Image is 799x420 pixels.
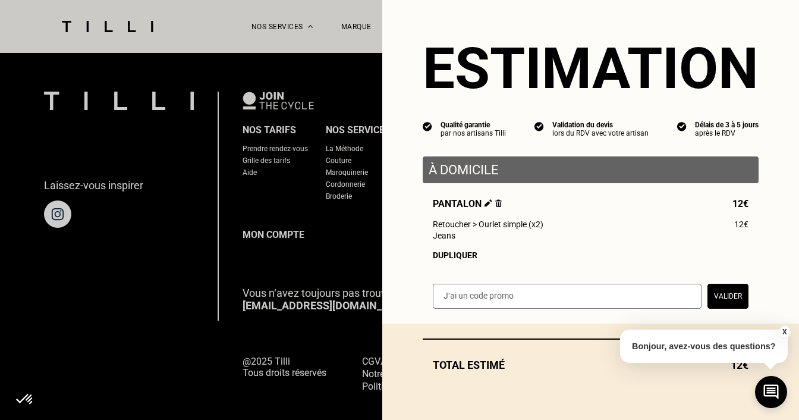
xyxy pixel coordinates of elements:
[695,129,759,137] div: après le RDV
[552,129,649,137] div: lors du RDV avec votre artisan
[534,121,544,131] img: icon list info
[707,284,748,309] button: Valider
[441,129,506,137] div: par nos artisans Tilli
[429,162,753,177] p: À domicile
[677,121,687,131] img: icon list info
[433,284,702,309] input: J‘ai un code promo
[734,220,748,229] span: 12€
[433,250,748,260] div: Dupliquer
[778,325,790,338] button: X
[552,121,649,129] div: Validation du devis
[423,121,432,131] img: icon list info
[620,330,788,363] p: Bonjour, avez-vous des questions?
[495,199,502,207] img: Supprimer
[695,121,759,129] div: Délais de 3 à 5 jours
[485,199,492,207] img: Éditer
[441,121,506,129] div: Qualité garantie
[423,359,759,371] div: Total estimé
[433,220,543,229] span: Retoucher > Ourlet simple (x2)
[433,198,502,209] span: Pantalon
[732,198,748,209] span: 12€
[423,35,759,102] section: Estimation
[433,231,455,240] span: Jeans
